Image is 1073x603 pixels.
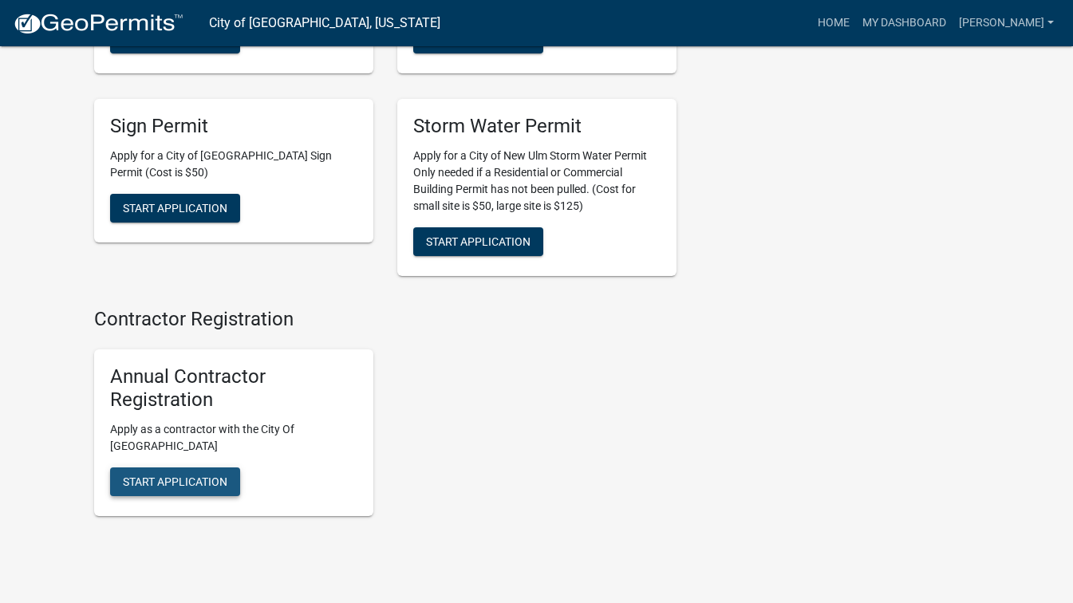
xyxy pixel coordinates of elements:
[123,475,227,488] span: Start Application
[953,8,1060,38] a: [PERSON_NAME]
[413,227,543,256] button: Start Application
[413,148,661,215] p: Apply for a City of New Ulm Storm Water Permit Only needed if a Residential or Commercial Buildin...
[94,308,677,331] h4: Contractor Registration
[426,235,531,247] span: Start Application
[110,115,357,138] h5: Sign Permit
[110,365,357,412] h5: Annual Contractor Registration
[413,25,543,53] button: Start Application
[110,148,357,181] p: Apply for a City of [GEOGRAPHIC_DATA] Sign Permit (Cost is $50)
[110,25,240,53] button: Start Application
[811,8,856,38] a: Home
[110,467,240,496] button: Start Application
[123,201,227,214] span: Start Application
[413,115,661,138] h5: Storm Water Permit
[209,10,440,37] a: City of [GEOGRAPHIC_DATA], [US_STATE]
[856,8,953,38] a: My Dashboard
[110,194,240,223] button: Start Application
[110,421,357,455] p: Apply as a contractor with the City Of [GEOGRAPHIC_DATA]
